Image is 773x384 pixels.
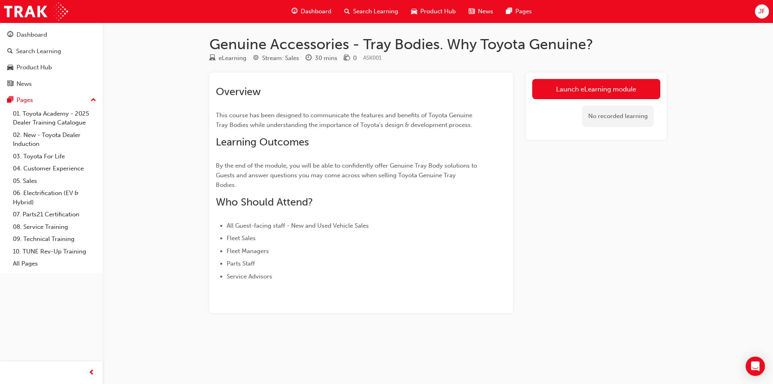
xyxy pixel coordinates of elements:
[10,129,99,150] a: 02. New - Toyota Dealer Induction
[405,3,462,20] a: car-iconProduct Hub
[262,54,299,63] div: Stream: Sales
[216,162,479,189] span: By the end of the module, you will be able to confidently offer Genuine Tray Body solutions to Gu...
[755,4,769,19] button: JF
[344,53,357,63] div: Price
[338,3,405,20] a: search-iconSearch Learning
[411,6,417,17] span: car-icon
[7,64,13,71] span: car-icon
[16,47,61,56] div: Search Learning
[209,35,667,53] h1: Genuine Accessories - Tray Bodies. Why Toyota Genuine?
[216,136,309,148] span: Learning Outcomes
[3,93,99,108] button: Pages
[209,53,246,63] div: Type
[515,7,532,16] span: Pages
[91,95,96,106] span: up-icon
[227,260,255,267] span: Parts Staff
[227,222,369,229] span: All Guest-facing staff - New and Used Vehicle Sales
[10,187,99,208] a: 06. Electrification (EV & Hybrid)
[353,54,357,63] div: 0
[227,273,272,280] span: Service Advisors
[10,175,99,187] a: 05. Sales
[10,257,99,270] a: All Pages
[216,112,474,129] span: This course has been designed to communicate the features and benefits of Toyota Genuine Tray Bod...
[209,55,215,62] span: learningResourceType_ELEARNING-icon
[10,208,99,221] a: 07. Parts21 Certification
[3,44,99,59] a: Search Learning
[478,7,493,16] span: News
[7,81,13,88] span: news-icon
[253,55,259,62] span: target-icon
[219,54,246,63] div: eLearning
[17,79,32,89] div: News
[89,368,95,378] span: prev-icon
[10,108,99,129] a: 01. Toyota Academy - 2025 Dealer Training Catalogue
[363,54,382,61] span: Learning resource code
[7,48,13,55] span: search-icon
[10,150,99,163] a: 03. Toyota For Life
[353,7,398,16] span: Search Learning
[253,53,299,63] div: Stream
[344,55,350,62] span: money-icon
[746,357,765,376] div: Open Intercom Messenger
[301,7,331,16] span: Dashboard
[216,85,261,98] span: Overview
[17,63,52,72] div: Product Hub
[306,55,312,62] span: clock-icon
[315,54,337,63] div: 30 mins
[3,60,99,75] a: Product Hub
[10,221,99,233] a: 08. Service Training
[216,196,313,208] span: Who Should Attend?
[420,7,456,16] span: Product Hub
[7,31,13,39] span: guage-icon
[344,6,350,17] span: search-icon
[3,27,99,42] a: Dashboard
[227,235,256,242] span: Fleet Sales
[10,162,99,175] a: 04. Customer Experience
[285,3,338,20] a: guage-iconDashboard
[469,6,475,17] span: news-icon
[759,7,765,16] span: JF
[462,3,500,20] a: news-iconNews
[500,3,538,20] a: pages-iconPages
[582,106,654,127] div: No recorded learning
[4,2,68,21] img: Trak
[17,30,47,39] div: Dashboard
[532,79,660,99] a: Launch eLearning module
[10,233,99,245] a: 09. Technical Training
[506,6,512,17] span: pages-icon
[3,77,99,91] a: News
[7,97,13,104] span: pages-icon
[3,26,99,93] button: DashboardSearch LearningProduct HubNews
[10,245,99,258] a: 10. TUNE Rev-Up Training
[17,95,33,105] div: Pages
[291,6,298,17] span: guage-icon
[227,247,269,255] span: Fleet Managers
[306,53,337,63] div: Duration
